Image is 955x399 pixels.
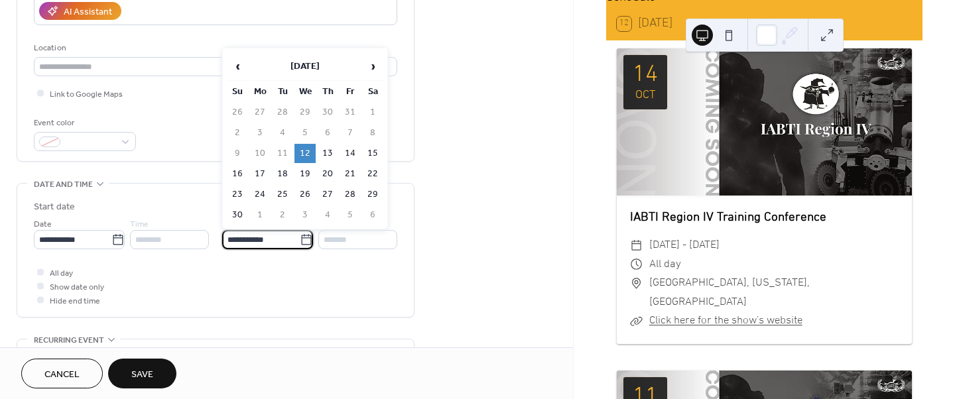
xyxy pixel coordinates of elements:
div: ​ [630,274,643,293]
td: 4 [272,123,293,142]
button: Cancel [21,359,103,388]
span: [GEOGRAPHIC_DATA], [US_STATE], [GEOGRAPHIC_DATA] [649,274,899,312]
td: 2 [227,123,248,142]
td: 23 [227,185,248,204]
div: Event color [34,116,133,130]
td: 8 [362,123,383,142]
div: Oct [635,89,655,101]
span: Date [34,217,52,231]
div: Start date [34,200,75,214]
td: 28 [272,103,293,122]
span: All day [649,255,681,274]
span: Link to Google Maps [50,87,123,101]
th: We [294,82,316,101]
a: IABTI Region IV Training Conference [630,210,826,225]
div: ​ [630,236,643,255]
th: Mo [249,82,271,101]
td: 28 [340,185,361,204]
th: [DATE] [249,52,361,81]
td: 29 [362,185,383,204]
td: 19 [294,164,316,184]
td: 18 [272,164,293,184]
td: 15 [362,144,383,163]
span: ‹ [227,53,247,80]
td: 3 [249,123,271,142]
td: 20 [317,164,338,184]
div: ​ [630,255,643,274]
td: 14 [340,144,361,163]
button: Save [108,359,176,388]
div: 14 [633,63,658,87]
td: 16 [227,164,248,184]
td: 17 [249,164,271,184]
span: Hide end time [50,294,100,308]
span: Recurring event [34,333,104,347]
td: 25 [272,185,293,204]
td: 7 [340,123,361,142]
th: Su [227,82,248,101]
th: Th [317,82,338,101]
td: 29 [294,103,316,122]
td: 10 [249,144,271,163]
td: 24 [249,185,271,204]
td: 12 [294,144,316,163]
th: Tu [272,82,293,101]
td: 9 [227,144,248,163]
th: Sa [362,82,383,101]
td: 27 [249,103,271,122]
td: 31 [340,103,361,122]
td: 5 [340,205,361,225]
div: ​ [630,312,643,331]
td: 1 [362,103,383,122]
td: 27 [317,185,338,204]
td: 6 [317,123,338,142]
span: All day [50,266,73,280]
td: 5 [294,123,316,142]
td: 30 [317,103,338,122]
span: Time [318,217,337,231]
span: Save [131,368,153,382]
td: 11 [272,144,293,163]
th: Fr [340,82,361,101]
span: Show date only [50,280,104,294]
td: 30 [227,205,248,225]
td: 3 [294,205,316,225]
td: 1 [249,205,271,225]
span: › [363,53,383,80]
td: 6 [362,205,383,225]
div: AI Assistant [64,5,112,19]
a: Click here for the show's website [649,314,802,327]
div: Location [34,41,395,55]
td: 26 [227,103,248,122]
td: 4 [317,205,338,225]
span: Date and time [34,178,93,192]
td: 2 [272,205,293,225]
span: Cancel [44,368,80,382]
td: 26 [294,185,316,204]
td: 21 [340,164,361,184]
span: [DATE] - [DATE] [649,236,720,255]
td: 22 [362,164,383,184]
td: 13 [317,144,338,163]
button: AI Assistant [39,2,121,20]
span: Time [130,217,149,231]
